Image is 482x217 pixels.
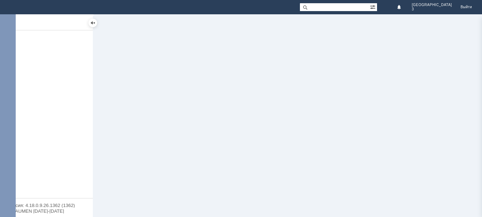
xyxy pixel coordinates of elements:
div: Скрыть меню [89,19,97,27]
span: [GEOGRAPHIC_DATA] [412,3,452,7]
span: Расширенный поиск [370,3,377,10]
div: Версия: 4.18.0.9.26.1362 (1362) [7,203,86,208]
span: 3 [412,7,414,11]
div: © NAUMEN [DATE]-[DATE] [7,209,86,213]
